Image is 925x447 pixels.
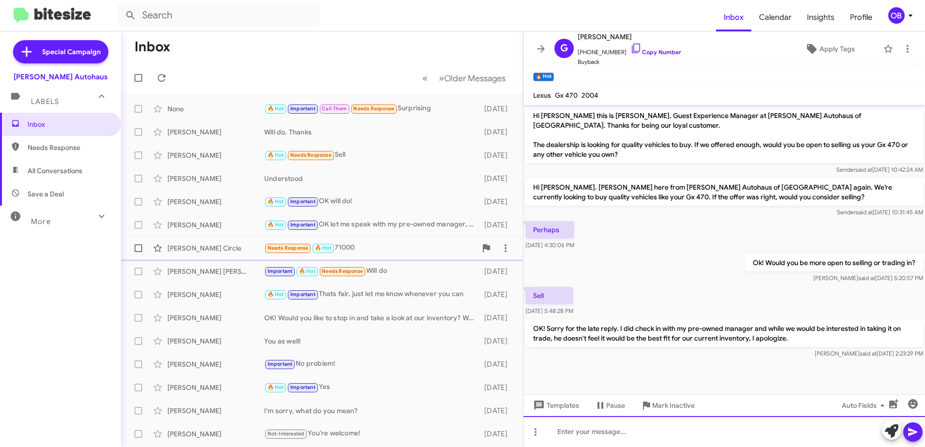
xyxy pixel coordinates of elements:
span: « [422,72,428,84]
span: Labels [31,97,59,106]
input: Search [117,4,320,27]
span: [PHONE_NUMBER] [578,43,681,57]
div: [PERSON_NAME] [167,429,264,439]
div: You're welcome! [264,428,480,439]
span: Not-Interested [268,431,305,437]
button: Pause [587,397,633,414]
span: Sender [DATE] 10:42:24 AM [836,166,923,173]
span: Important [290,105,315,112]
span: Needs Response [322,268,363,274]
button: Apply Tags [780,40,879,58]
span: Important [290,384,315,390]
button: Templates [523,397,587,414]
div: [DATE] [480,406,515,416]
span: Inbox [28,119,110,129]
p: Hi [PERSON_NAME] this is [PERSON_NAME], Guest Experience Manager at [PERSON_NAME] Autohaus of [GE... [525,107,923,163]
span: 🔥 Hot [268,198,284,205]
div: Thats fair, just let me know whenever you can [264,289,480,300]
div: None [167,104,264,114]
button: OB [880,7,914,24]
div: [DATE] [480,174,515,183]
div: [DATE] [480,197,515,207]
span: Needs Response [290,152,331,158]
span: [PERSON_NAME] [578,31,681,43]
div: [DATE] [480,127,515,137]
span: Important [290,222,315,228]
div: I'm sorry, what do you mean? [264,406,480,416]
div: [PERSON_NAME] [167,127,264,137]
span: 2004 [582,91,598,100]
span: 🔥 Hot [268,384,284,390]
div: [PERSON_NAME] [167,359,264,369]
div: [DATE] [480,359,515,369]
span: Special Campaign [42,47,101,57]
div: [PERSON_NAME] [167,197,264,207]
span: said at [858,274,875,282]
span: [DATE] 5:48:28 PM [525,307,573,314]
span: More [31,217,51,226]
span: Needs Response [353,105,394,112]
span: Important [290,291,315,298]
a: Copy Number [630,48,681,56]
button: Next [433,68,511,88]
small: 🔥 Hot [533,73,554,81]
div: [PERSON_NAME] Autohaus [14,72,108,82]
div: You as well! [264,336,480,346]
div: [DATE] [480,220,515,230]
div: Sell [264,149,480,161]
span: 🔥 Hot [268,105,284,112]
button: Auto Fields [834,397,896,414]
span: [DATE] 4:30:06 PM [525,241,574,249]
div: [PERSON_NAME] [167,174,264,183]
span: G [560,41,568,56]
span: Mark Inactive [652,397,695,414]
div: [DATE] [480,429,515,439]
span: Sender [DATE] 10:31:45 AM [837,209,923,216]
div: OB [888,7,905,24]
button: Mark Inactive [633,397,702,414]
p: Hi [PERSON_NAME]. [PERSON_NAME] here from [PERSON_NAME] Autohaus of [GEOGRAPHIC_DATA] again. We’r... [525,179,923,206]
span: Pause [606,397,625,414]
span: Apply Tags [820,40,855,58]
p: Ok! Would you be more open to selling or trading in? [745,254,923,271]
span: Important [268,268,293,274]
span: Save a Deal [28,189,64,199]
span: [PERSON_NAME] [DATE] 2:23:29 PM [815,350,923,357]
span: 🔥 Hot [268,291,284,298]
span: Older Messages [444,73,506,84]
a: Insights [799,3,842,31]
div: [DATE] [480,150,515,160]
span: Templates [531,397,579,414]
div: [DATE] [480,104,515,114]
span: Buyback [578,57,681,67]
a: Special Campaign [13,40,108,63]
h1: Inbox [134,39,170,55]
div: [PERSON_NAME] [167,383,264,392]
div: Understood [264,174,480,183]
div: OK! Would you like to stop in and take a look at our inventory? We have both new and pre-owned ri... [264,313,480,323]
div: Yes [264,382,480,393]
div: OK let me speak with my pre-owned manager, I will let you know [264,219,480,230]
span: [PERSON_NAME] [DATE] 5:20:57 PM [813,274,923,282]
span: » [439,72,444,84]
span: Auto Fields [842,397,888,414]
span: 🔥 Hot [315,245,331,251]
div: [DATE] [480,267,515,276]
span: Important [268,361,293,367]
div: No problem! [264,358,480,370]
a: Calendar [751,3,799,31]
a: Inbox [716,3,751,31]
button: Previous [417,68,433,88]
div: [PERSON_NAME] [167,290,264,299]
div: Will do. Thanks [264,127,480,137]
nav: Page navigation example [417,68,511,88]
div: [PERSON_NAME] [167,336,264,346]
span: Call Them [322,105,347,112]
div: Will do [264,266,480,277]
p: Sell [525,287,573,304]
span: Needs Response [28,143,110,152]
span: Important [290,198,315,205]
